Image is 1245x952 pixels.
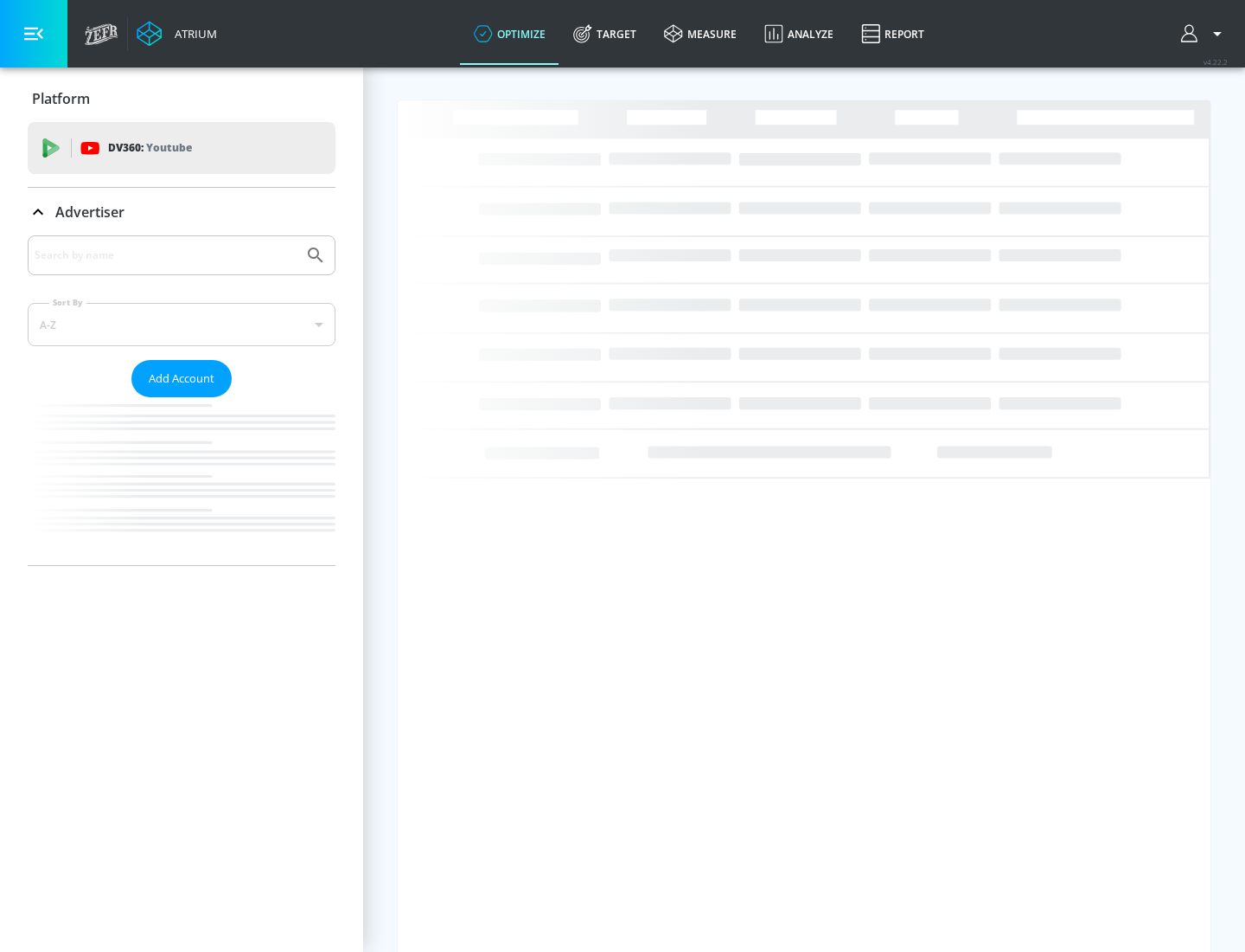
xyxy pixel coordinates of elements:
[28,397,335,565] nav: list of Advertiser
[1203,57,1228,67] span: v 4.22.2
[28,74,335,123] div: Platform
[750,3,847,65] a: Analyze
[49,297,86,308] label: Sort By
[108,138,192,158] p: DV360:
[28,235,335,565] div: Advertiser
[35,244,297,267] input: Search by name
[146,138,192,157] p: Youtube
[137,21,217,47] a: Atrium
[847,3,938,65] a: Report
[28,122,335,174] div: DV360: Youtube
[28,188,335,236] div: Advertiser
[32,89,90,108] p: Platform
[460,3,559,65] a: optimize
[650,3,750,65] a: measure
[28,303,335,346] div: A-Z
[149,369,214,389] span: Add Account
[168,26,217,42] div: Atrium
[559,3,650,65] a: Target
[55,203,124,222] p: Advertiser
[131,360,232,397] button: Add Account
